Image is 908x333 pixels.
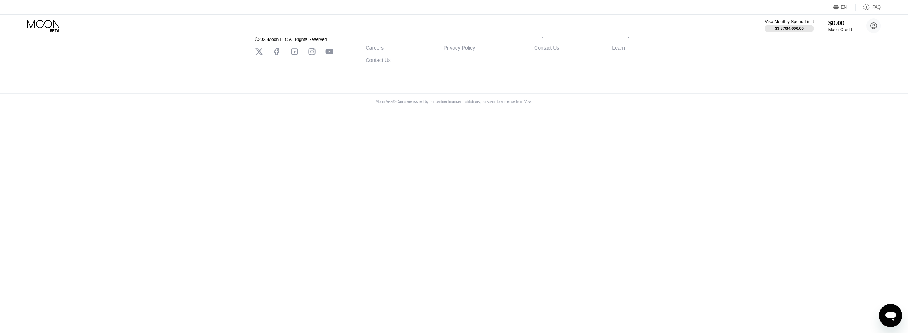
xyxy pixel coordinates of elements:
div: © 2025 Moon LLC All Rights Reserved [255,37,333,42]
iframe: Кнопка запуска окна обмена сообщениями [879,304,902,327]
div: Privacy Policy [444,45,475,51]
div: Moon Visa® Cards are issued by our partner financial institutions, pursuant to a license from Visa. [370,100,538,104]
div: Learn [612,45,625,51]
div: $3.87 / $4,000.00 [775,26,804,30]
div: Visa Monthly Spend Limit$3.87/$4,000.00 [765,19,814,32]
div: Contact Us [366,57,391,63]
div: Sitemap [612,33,630,38]
div: $0.00Moon Credit [828,20,852,32]
div: Careers [366,45,384,51]
div: FAQs [534,33,547,38]
div: EN [833,4,856,11]
div: FAQ [872,5,881,10]
div: Terms of Service [444,33,481,38]
div: Contact Us [534,45,559,51]
div: Visa Monthly Spend Limit [765,19,814,24]
div: Moon Credit [828,27,852,32]
div: About Us [366,33,387,38]
div: $0.00 [828,20,852,27]
div: FAQ [856,4,881,11]
div: EN [841,5,847,10]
